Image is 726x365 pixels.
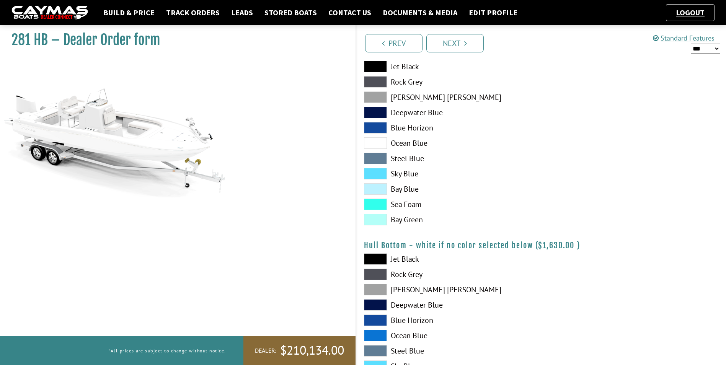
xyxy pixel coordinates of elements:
[364,253,533,265] label: Jet Black
[426,34,484,52] a: Next
[325,8,375,18] a: Contact Us
[365,34,423,52] a: Prev
[653,34,715,42] a: Standard Features
[11,31,336,49] h1: 281 HB – Dealer Order form
[364,284,533,295] label: [PERSON_NAME] [PERSON_NAME]
[465,8,521,18] a: Edit Profile
[280,342,344,358] span: $210,134.00
[364,183,533,195] label: Bay Blue
[364,76,533,88] label: Rock Grey
[162,8,224,18] a: Track Orders
[364,122,533,134] label: Blue Horizon
[364,299,533,311] label: Deepwater Blue
[11,6,88,20] img: caymas-dealer-connect-2ed40d3bc7270c1d8d7ffb4b79bf05adc795679939227970def78ec6f6c03838.gif
[364,345,533,357] label: Steel Blue
[364,61,533,72] label: Jet Black
[364,269,533,280] label: Rock Grey
[379,8,461,18] a: Documents & Media
[108,344,226,357] p: *All prices are subject to change without notice.
[364,214,533,225] label: Bay Green
[364,153,533,164] label: Steel Blue
[364,107,533,118] label: Deepwater Blue
[672,8,708,17] a: Logout
[364,241,719,250] h4: Hull Bottom - white if no color selected below ( )
[364,314,533,326] label: Blue Horizon
[538,241,574,250] span: $1,630.00
[364,168,533,179] label: Sky Blue
[100,8,158,18] a: Build & Price
[227,8,257,18] a: Leads
[261,8,321,18] a: Stored Boats
[364,199,533,210] label: Sea Foam
[364,330,533,341] label: Ocean Blue
[243,336,356,365] a: Dealer:$210,134.00
[255,347,276,355] span: Dealer:
[364,137,533,149] label: Ocean Blue
[364,91,533,103] label: [PERSON_NAME] [PERSON_NAME]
